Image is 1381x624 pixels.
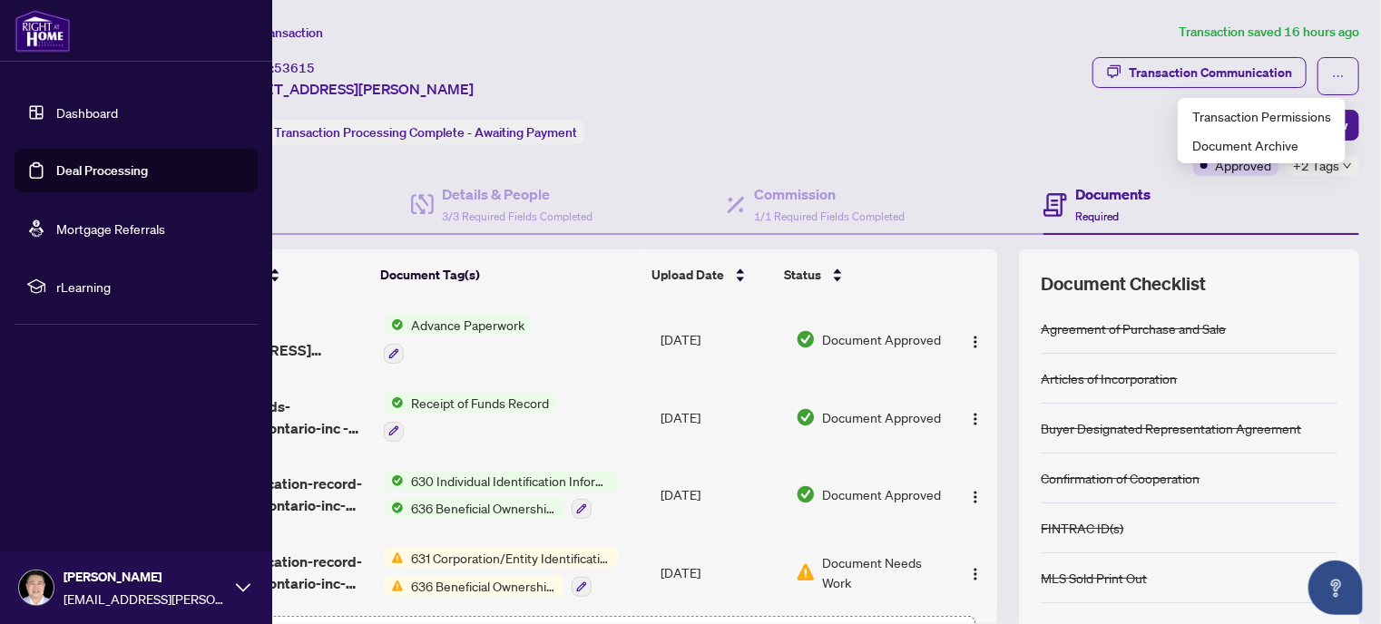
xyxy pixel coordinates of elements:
td: [DATE] [653,456,788,534]
div: Agreement of Purchase and Sale [1041,318,1226,338]
a: Dashboard [56,104,118,121]
span: Approved [1215,155,1271,175]
span: Document Approved [823,329,942,349]
span: Document Needs Work [823,552,945,592]
td: [DATE] [653,378,788,456]
td: [DATE] [653,533,788,611]
button: Status IconReceipt of Funds Record [384,393,556,442]
span: Required [1076,210,1120,223]
img: Logo [968,490,983,504]
span: Document Approved [823,484,942,504]
span: [STREET_ADDRESS][PERSON_NAME] [225,78,474,100]
img: Document Status [796,329,816,349]
img: Status Icon [384,498,404,518]
div: Transaction Communication [1129,58,1292,87]
div: FINTRAC ID(s) [1041,518,1123,538]
span: 53615 [274,60,315,76]
button: Open asap [1308,561,1363,615]
td: [DATE] [653,300,788,378]
span: rLearning [56,277,245,297]
button: Logo [961,325,990,354]
span: 3/3 Required Fields Completed [443,210,593,223]
img: Status Icon [384,315,404,335]
span: Status [784,265,821,285]
span: [EMAIL_ADDRESS][PERSON_NAME][DOMAIN_NAME] [64,589,227,609]
img: logo [15,9,71,53]
img: Document Status [796,562,816,582]
span: View Transaction [226,24,323,41]
span: 630 Individual Identification Information Record [404,471,619,491]
div: MLS Sold Print Out [1041,568,1147,588]
span: 636 Beneficial Ownership Record [404,498,564,518]
span: Upload Date [651,265,724,285]
img: Status Icon [384,393,404,413]
img: Profile Icon [19,570,54,605]
th: Document Tag(s) [373,249,644,300]
button: Logo [961,558,990,587]
span: +2 Tags [1293,155,1339,176]
span: Document Approved [823,407,942,427]
h4: Documents [1076,183,1151,205]
img: Logo [968,412,983,426]
span: 631 Corporation/Entity Identification InformationRecord [404,548,619,568]
span: ellipsis [1332,70,1345,83]
img: Document Status [796,407,816,427]
article: Transaction saved 16 hours ago [1179,22,1359,43]
div: Confirmation of Cooperation [1041,468,1200,488]
span: down [1343,161,1352,171]
h4: Details & People [443,183,593,205]
span: Receipt of Funds Record [404,393,556,413]
span: Document Archive [1192,135,1331,155]
span: Advance Paperwork [404,315,532,335]
button: Status IconAdvance Paperwork [384,315,532,364]
img: Status Icon [384,471,404,491]
img: Status Icon [384,548,404,568]
div: Buyer Designated Representation Agreement [1041,418,1301,438]
th: Status [777,249,937,300]
span: 1/1 Required Fields Completed [754,210,905,223]
button: Logo [961,403,990,432]
span: 636 Beneficial Ownership Record [404,576,564,596]
a: Deal Processing [56,162,148,179]
button: Status Icon630 Individual Identification Information RecordStatus Icon636 Beneficial Ownership Re... [384,471,619,520]
div: Articles of Incorporation [1041,368,1177,388]
span: [PERSON_NAME] [64,567,227,587]
img: Logo [968,567,983,581]
img: Logo [968,335,983,349]
img: Document Status [796,484,816,504]
button: Logo [961,480,990,509]
a: Mortgage Referrals [56,220,165,237]
div: Status: [225,120,584,144]
h4: Commission [754,183,905,205]
button: Status Icon631 Corporation/Entity Identification InformationRecordStatus Icon636 Beneficial Owner... [384,548,619,597]
span: Transaction Permissions [1192,106,1331,126]
button: Transaction Communication [1092,57,1307,88]
img: Status Icon [384,576,404,596]
span: Transaction Processing Complete - Awaiting Payment [274,124,577,141]
th: Upload Date [644,249,777,300]
span: Document Checklist [1041,271,1206,297]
